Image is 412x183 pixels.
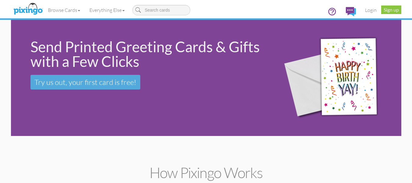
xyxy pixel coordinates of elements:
[30,75,140,90] a: Try us out, your first card is free!
[132,5,190,15] input: Search cards
[412,183,412,183] iframe: Chat
[381,5,401,14] a: Sign up
[30,39,266,69] div: Send Printed Greeting Cards & Gifts with a Few Clicks
[346,7,356,16] img: comments.svg
[34,78,136,87] span: Try us out, your first card is free!
[22,165,391,181] h2: How Pixingo works
[360,2,381,18] a: Login
[43,2,85,18] a: Browse Cards
[274,21,399,135] img: 942c5090-71ba-4bfc-9a92-ca782dcda692.png
[12,2,44,17] img: pixingo logo
[85,2,129,18] a: Everything Else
